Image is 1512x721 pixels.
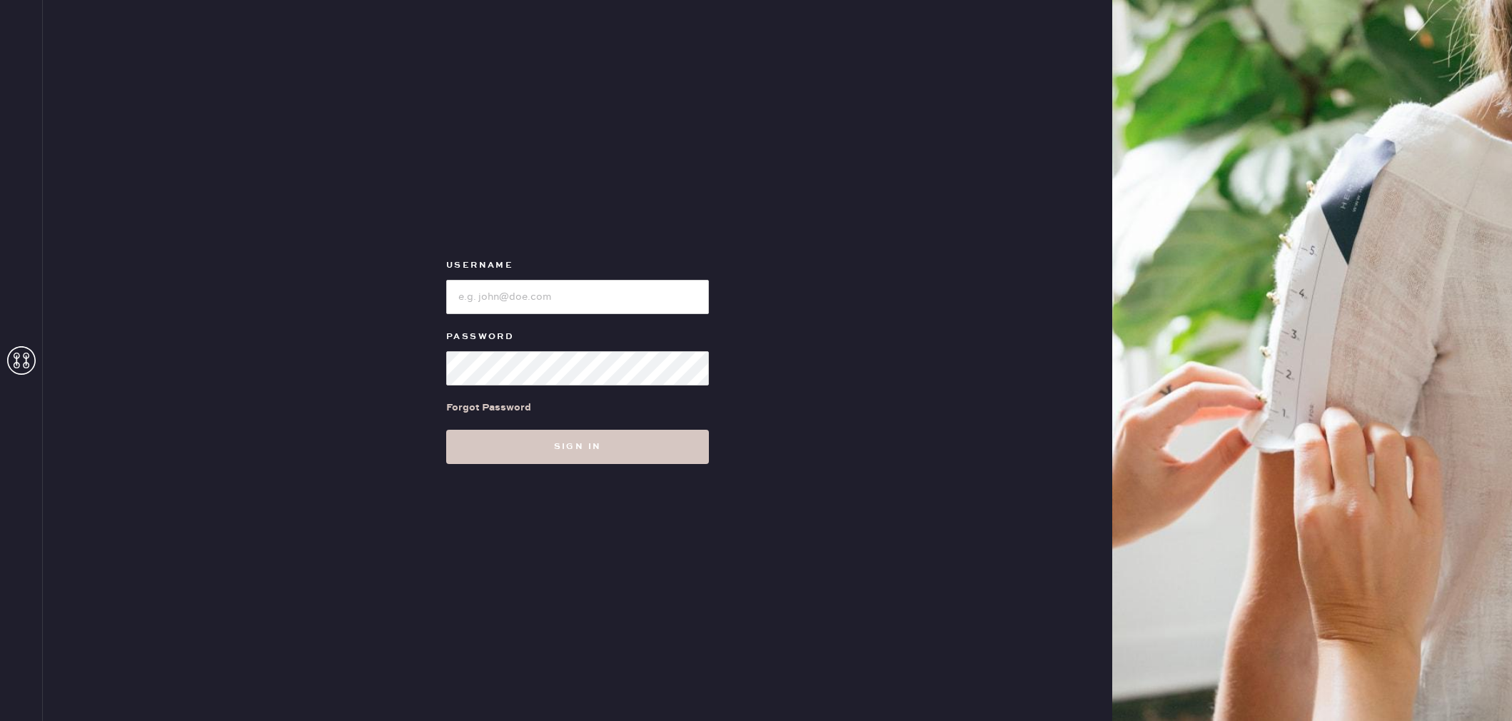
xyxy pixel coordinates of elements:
[446,280,709,314] input: e.g. john@doe.com
[446,257,709,274] label: Username
[446,328,709,346] label: Password
[446,385,531,430] a: Forgot Password
[446,430,709,464] button: Sign in
[446,400,531,415] div: Forgot Password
